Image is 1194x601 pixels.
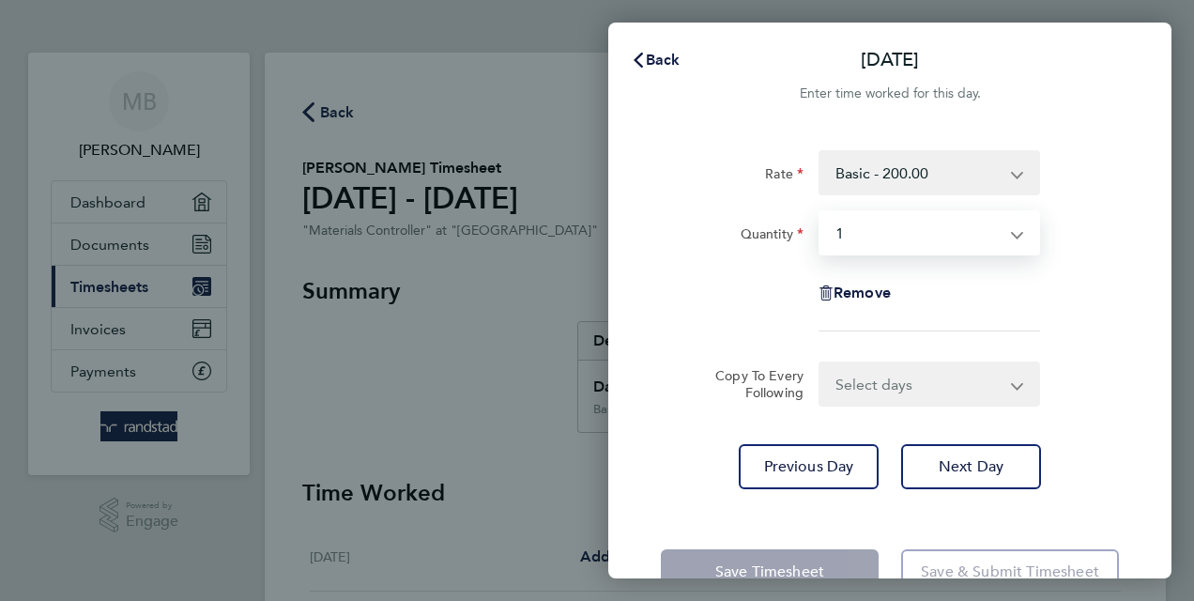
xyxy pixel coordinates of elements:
p: [DATE] [861,47,919,73]
span: Back [646,51,681,69]
span: Next Day [939,457,1003,476]
div: Enter time worked for this day. [608,83,1171,105]
label: Rate [765,165,804,188]
span: Previous Day [764,457,854,476]
button: Next Day [901,444,1041,489]
button: Back [612,41,699,79]
button: Previous Day [739,444,879,489]
button: Remove [819,285,891,300]
label: Copy To Every Following [700,367,804,401]
label: Quantity [741,225,804,248]
span: Remove [834,284,891,301]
